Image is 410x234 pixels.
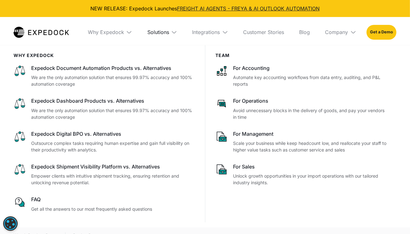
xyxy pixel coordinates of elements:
[5,5,405,12] div: NEW RELEASE: Expedock Launches
[320,17,362,47] div: Company
[192,29,220,35] div: Integrations
[88,29,124,35] div: Why Expedock
[215,163,386,186] a: paper and bag iconFor SalesUnlock growth opportunities in your import operations with our tailore...
[31,206,195,212] p: Get all the answers to our most frequently asked questions
[31,130,195,137] div: Expedock Digital BPO vs. Alternatives
[31,163,195,170] div: Expedock Shipment Visibility Platform vs. Alternatives
[14,130,26,143] img: scale icon
[325,29,348,35] div: Company
[14,53,195,58] div: WHy Expedock
[215,130,228,143] img: paper and bag icon
[215,163,228,176] img: paper and bag icon
[31,74,195,87] p: We are the only automation solution that ensures 99.97% accuracy and 100% automation coverage
[215,97,386,120] a: rectangular chat bubble iconFor OperationsAvoid unnecessary blocks in the delivery of goods, and ...
[215,130,386,153] a: paper and bag iconFor ManagementScale your business while keep headcount low, and reallocate your...
[14,97,195,120] a: scale iconExpedock Dashboard Products vs. AlternativesWe are the only automation solution that en...
[31,107,195,120] p: We are the only automation solution that ensures 99.97% accuracy and 100% automation coverage
[31,97,195,104] div: Expedock Dashboard Products vs. Alternatives
[215,97,228,110] img: rectangular chat bubble icon
[83,17,137,47] div: Why Expedock
[233,173,386,186] p: Unlock growth opportunities in your import operations with our tailored industry insights.
[233,74,386,87] p: Automate key accounting workflows from data entry, auditing, and P&L reports
[14,196,26,208] img: regular chat bubble icon
[305,166,410,234] iframe: Chat Widget
[14,65,26,77] img: scale icon
[177,5,320,12] a: FREIGHT AI AGENTS - FREYA & AI OUTLOOK AUTOMATION
[147,29,169,35] div: Solutions
[233,107,386,120] p: Avoid unnecessary blocks in the delivery of goods, and pay your vendors in time
[233,97,386,104] div: For Operations
[31,140,195,153] p: Outsource complex tasks requiring human expertise and gain full visibility on their productivity ...
[14,163,26,176] img: scale icon
[233,65,386,71] div: For Accounting
[294,17,315,47] a: Blog
[14,130,195,153] a: scale iconExpedock Digital BPO vs. AlternativesOutsource complex tasks requiring human expertise ...
[233,130,386,137] div: For Management
[14,196,195,212] a: regular chat bubble iconFAQGet all the answers to our most frequently asked questions
[31,196,195,203] div: FAQ
[367,25,396,39] a: Get a Demo
[187,17,233,47] div: Integrations
[238,17,289,47] a: Customer Stories
[142,17,182,47] div: Solutions
[14,97,26,110] img: scale icon
[14,163,195,186] a: scale iconExpedock Shipment Visibility Platform vs. AlternativesEmpower clients with intuitive sh...
[31,65,195,71] div: Expedock Document Automation Products vs. Alternatives
[215,65,228,77] img: network like icon
[215,53,386,58] div: Team
[233,163,386,170] div: For Sales
[14,65,195,87] a: scale iconExpedock Document Automation Products vs. AlternativesWe are the only automation soluti...
[233,140,386,153] p: Scale your business while keep headcount low, and reallocate your staff to higher value tasks suc...
[215,65,386,87] a: network like iconFor AccountingAutomate key accounting workflows from data entry, auditing, and P...
[31,173,195,186] p: Empower clients with intuitive shipment tracking, ensuring retention and unlocking revenue potent...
